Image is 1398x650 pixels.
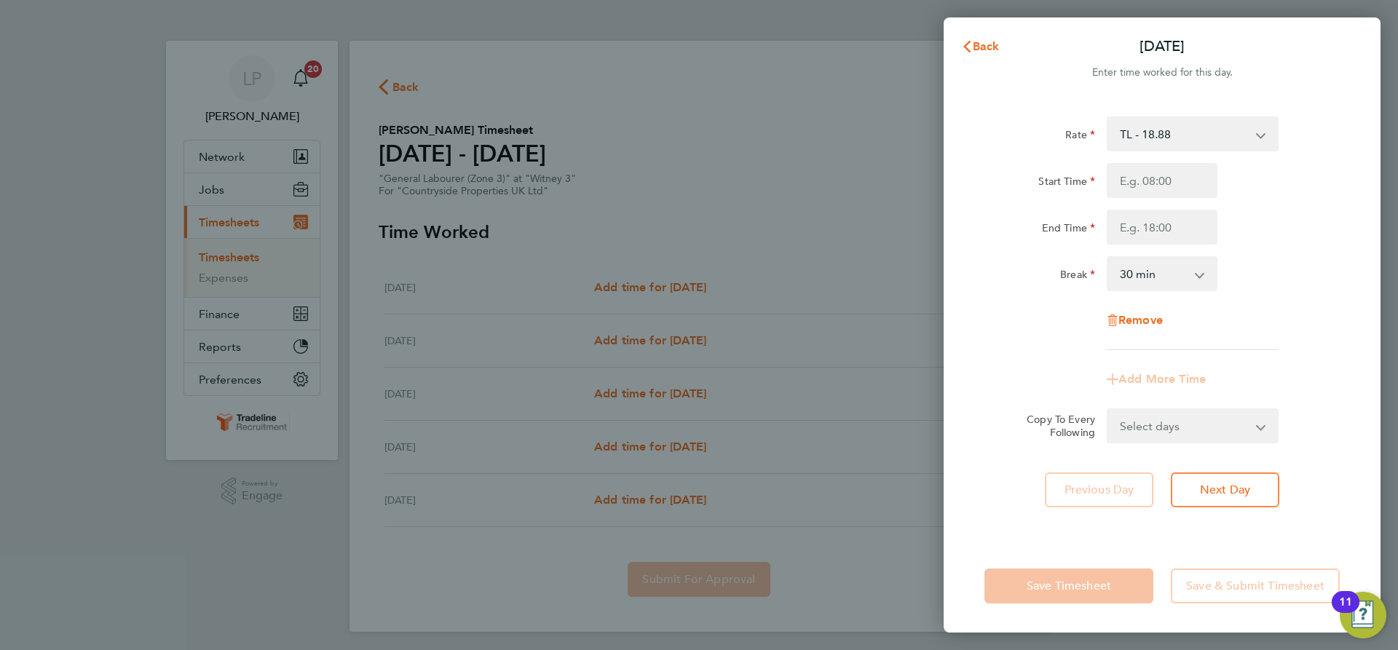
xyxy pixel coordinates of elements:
[1340,592,1386,638] button: Open Resource Center, 11 new notifications
[947,32,1014,61] button: Back
[1140,36,1185,57] p: [DATE]
[1200,483,1250,497] span: Next Day
[1118,313,1163,327] span: Remove
[1107,210,1217,245] input: E.g. 18:00
[1065,128,1095,146] label: Rate
[1042,221,1095,239] label: End Time
[1107,314,1163,326] button: Remove
[1171,472,1279,507] button: Next Day
[1060,268,1095,285] label: Break
[1038,175,1095,192] label: Start Time
[1015,413,1095,439] label: Copy To Every Following
[1107,163,1217,198] input: E.g. 08:00
[944,64,1381,82] div: Enter time worked for this day.
[1339,602,1352,621] div: 11
[973,39,1000,53] span: Back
